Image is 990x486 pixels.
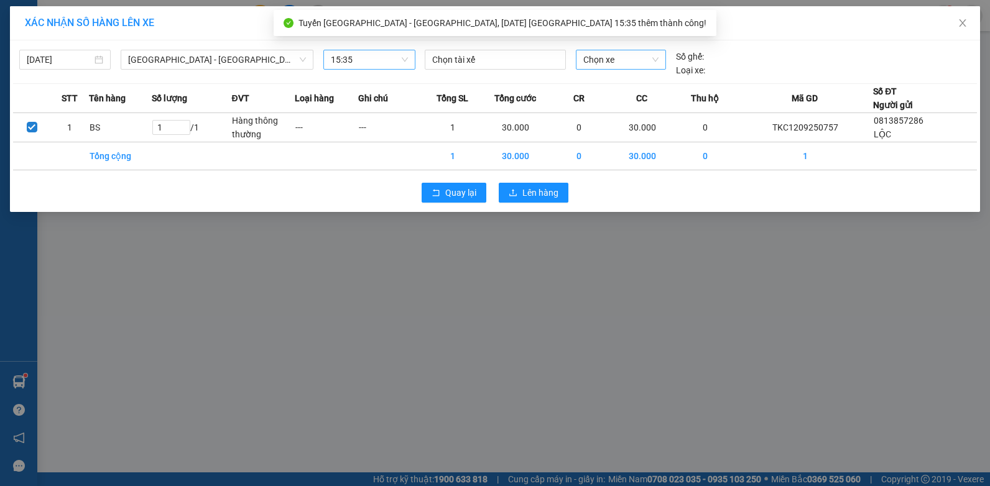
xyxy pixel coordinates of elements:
span: Tổng SL [437,91,468,105]
span: Tổng cước [494,91,536,105]
span: Mã GD [792,91,818,105]
td: 30.000 [484,142,548,170]
span: down [299,56,307,63]
td: 1 [421,142,484,170]
strong: : [DOMAIN_NAME] [113,64,223,76]
span: Tuyến [GEOGRAPHIC_DATA] - [GEOGRAPHIC_DATA], [DATE] [GEOGRAPHIC_DATA] 15:35 thêm thành công! [298,18,706,28]
span: Lên hàng [522,186,558,199]
td: 30.000 [611,142,674,170]
span: STT [62,91,78,105]
td: --- [295,113,358,142]
span: 15:35 [331,50,407,69]
strong: PHIẾU GỬI HÀNG [118,37,219,50]
span: XÁC NHẬN SỐ HÀNG LÊN XE [25,17,154,29]
span: Hà Nội - Thanh Hóa [128,50,306,69]
span: Loại hàng [295,91,334,105]
div: Số ĐT Người gửi [873,85,913,112]
td: 0 [547,142,611,170]
button: uploadLên hàng [499,183,568,203]
span: rollback [432,188,440,198]
span: ĐVT [231,91,249,105]
span: Loại xe: [676,63,705,77]
span: Tên hàng [89,91,126,105]
span: Ghi chú [358,91,388,105]
td: 30.000 [484,113,548,142]
td: 1 [51,113,89,142]
span: Website [113,66,142,75]
img: logo [11,19,69,78]
span: Số ghế: [676,50,704,63]
strong: CÔNG TY TNHH VĨNH QUANG [84,21,253,34]
td: 30.000 [611,113,674,142]
span: upload [509,188,517,198]
td: BS [89,113,152,142]
td: 0 [673,142,737,170]
td: Tổng cộng [89,142,152,170]
td: Hàng thông thường [231,113,295,142]
span: close [958,18,968,28]
td: / 1 [152,113,231,142]
td: 0 [547,113,611,142]
button: Close [945,6,980,41]
td: 1 [737,142,873,170]
input: 12/09/2025 [27,53,92,66]
span: CC [636,91,647,105]
td: --- [358,113,422,142]
span: Quay lại [445,186,476,199]
span: Chọn xe [583,50,659,69]
td: TKC1209250757 [737,113,873,142]
td: 1 [421,113,484,142]
button: rollbackQuay lại [422,183,486,203]
span: 0813857286 [874,116,923,126]
span: CR [573,91,585,105]
span: Số lượng [152,91,187,105]
td: 0 [673,113,737,142]
span: Thu hộ [691,91,719,105]
strong: Hotline : 0889 23 23 23 [128,52,209,62]
span: LỘC [874,129,891,139]
span: check-circle [284,18,294,28]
